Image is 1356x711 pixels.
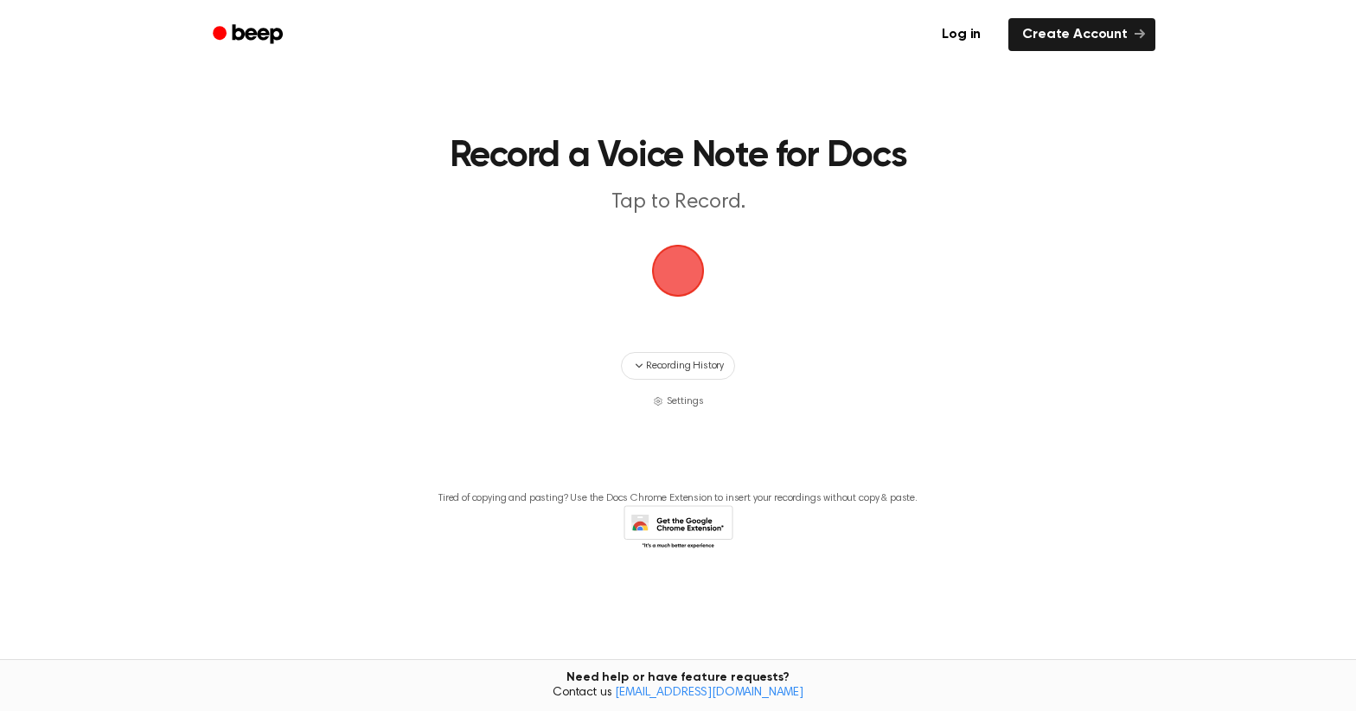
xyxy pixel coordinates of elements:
[646,358,724,374] span: Recording History
[438,492,918,505] p: Tired of copying and pasting? Use the Docs Chrome Extension to insert your recordings without cop...
[621,352,735,380] button: Recording History
[201,18,298,52] a: Beep
[10,686,1346,701] span: Contact us
[235,138,1121,175] h1: Record a Voice Note for Docs
[1008,18,1155,51] a: Create Account
[924,15,998,54] a: Log in
[615,687,803,699] a: [EMAIL_ADDRESS][DOMAIN_NAME]
[667,394,704,409] span: Settings
[653,394,704,409] button: Settings
[652,245,704,297] img: Beep Logo
[346,189,1010,217] p: Tap to Record.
